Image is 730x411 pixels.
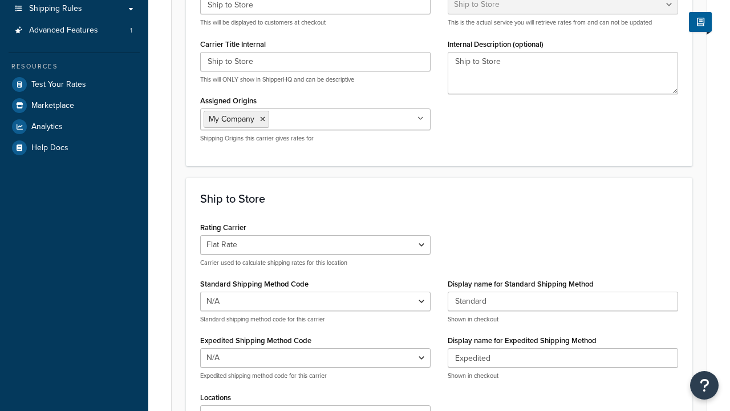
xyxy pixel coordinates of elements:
textarea: Ship to Store [448,52,678,94]
span: Marketplace [31,101,74,111]
p: This will ONLY show in ShipperHQ and can be descriptive [200,75,431,84]
label: Assigned Origins [200,96,257,105]
a: Marketplace [9,95,140,116]
label: Standard Shipping Method Code [200,280,309,288]
span: Analytics [31,122,63,132]
span: My Company [209,113,254,125]
p: This will be displayed to customers at checkout [200,18,431,27]
p: Carrier used to calculate shipping rates for this location [200,259,431,267]
label: Display name for Expedited Shipping Method [448,336,597,345]
p: Standard shipping method code for this carrier [200,315,431,324]
button: Show Help Docs [689,12,712,32]
a: Help Docs [9,138,140,158]
span: Shipping Rules [29,4,82,14]
p: Shown in checkout [448,372,678,380]
button: Open Resource Center [690,371,719,400]
label: Expedited Shipping Method Code [200,336,311,345]
a: Test Your Rates [9,74,140,95]
span: Advanced Features [29,26,98,35]
div: Resources [9,62,140,71]
label: Display name for Standard Shipping Method [448,280,594,288]
span: 1 [130,26,132,35]
a: Advanced Features1 [9,20,140,41]
label: Internal Description (optional) [448,40,544,49]
p: Shown in checkout [448,315,678,324]
li: Advanced Features [9,20,140,41]
label: Rating Carrier [200,223,246,232]
p: Shipping Origins this carrier gives rates for [200,134,431,143]
a: Analytics [9,116,140,137]
span: Help Docs [31,143,68,153]
label: Locations [200,393,231,402]
p: This is the actual service you will retrieve rates from and can not be updated [448,18,678,27]
span: Test Your Rates [31,80,86,90]
h3: Ship to Store [200,192,678,205]
label: Carrier Title Internal [200,40,266,49]
p: Expedited shipping method code for this carrier [200,372,431,380]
